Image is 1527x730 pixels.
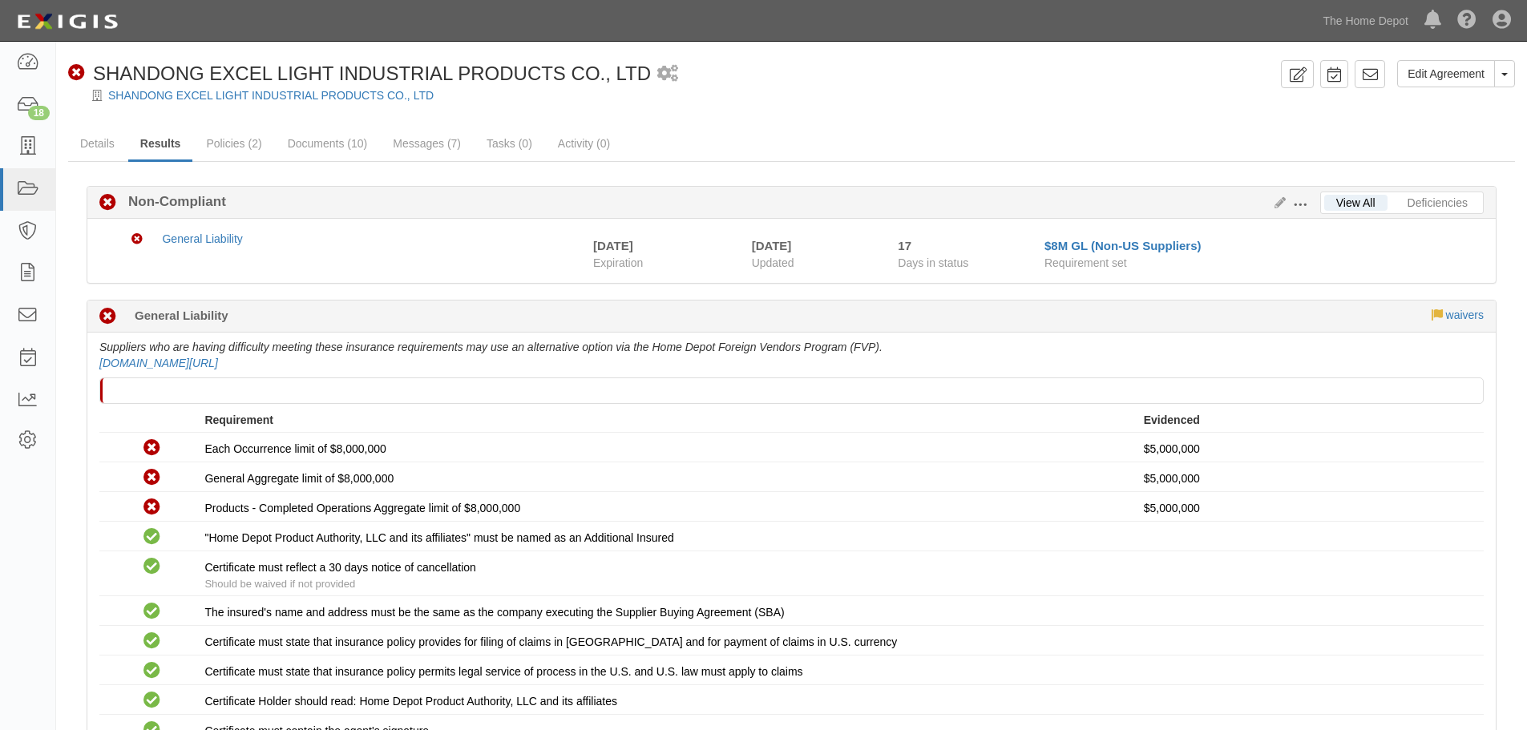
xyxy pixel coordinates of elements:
a: Deficiencies [1396,195,1480,211]
span: Certificate must reflect a 30 days notice of cancellation [204,561,476,574]
b: Non-Compliant [116,192,226,212]
a: Messages (7) [381,127,473,159]
span: Certificate must state that insurance policy permits legal service of process in the U.S. and U.S... [204,665,802,678]
a: $8M GL (Non-US Suppliers) [1044,239,1202,252]
i: Non-Compliant [99,195,116,212]
a: waivers [1446,309,1484,321]
i: Non-Compliant [143,470,160,486]
img: logo-5460c22ac91f19d4615b14bd174203de0afe785f0fc80cf4dbbc73dc1793850b.png [12,7,123,36]
i: Compliant [143,692,160,709]
a: Edit Agreement [1397,60,1495,87]
span: "Home Depot Product Authority, LLC and its affiliates" must be named as an Additional Insured [204,531,673,544]
i: Non-Compliant [68,65,85,82]
i: Help Center - Complianz [1457,11,1477,30]
a: Tasks (0) [475,127,544,159]
p: $5,000,000 [1144,441,1472,457]
span: Requirement set [1044,256,1127,269]
span: Should be waived if not provided [204,578,355,590]
i: Compliant [143,663,160,680]
i: Compliant [143,603,160,620]
i: Compliant [143,559,160,575]
a: [DOMAIN_NAME][URL] [99,357,218,369]
i: Non-Compliant [131,234,143,245]
div: Since 08/31/2025 [898,237,1032,254]
span: Products - Completed Operations Aggregate limit of $8,000,000 [204,502,520,514]
a: General Liability [162,232,242,245]
span: Certificate Holder should read: Home Depot Product Authority, LLC and its affiliates [204,695,617,708]
strong: Requirement [204,413,273,426]
a: Policies (2) [194,127,273,159]
a: Details [68,127,127,159]
span: SHANDONG EXCEL LIGHT INDUSTRIAL PRODUCTS CO., LTD [93,63,651,84]
div: [DATE] [752,237,875,254]
p: $5,000,000 [1144,470,1472,486]
i: Non-Compliant [143,499,160,516]
b: General Liability [135,307,228,324]
span: Days in status [898,256,968,269]
a: The Home Depot [1315,5,1416,37]
a: Activity (0) [546,127,622,159]
p: $5,000,000 [1144,500,1472,516]
a: Results [128,127,193,162]
div: SHANDONG EXCEL LIGHT INDUSTRIAL PRODUCTS CO., LTD [68,60,651,87]
div: 18 [28,106,50,120]
i: Non-Compliant 17 days (since 08/31/2025) [99,309,116,325]
a: Edit Results [1268,196,1286,209]
i: 2 scheduled workflows [657,66,678,83]
span: Expiration [593,255,740,271]
a: View All [1324,195,1388,211]
span: Updated [752,256,794,269]
a: Documents (10) [276,127,380,159]
span: General Aggregate limit of $8,000,000 [204,472,394,485]
i: Non-Compliant [143,440,160,457]
a: SHANDONG EXCEL LIGHT INDUSTRIAL PRODUCTS CO., LTD [108,89,434,102]
strong: Evidenced [1144,413,1200,426]
span: Certificate must state that insurance policy provides for filing of claims in [GEOGRAPHIC_DATA] a... [204,635,897,648]
i: Suppliers who are having difficulty meeting these insurance requirements may use an alternative o... [99,341,883,353]
i: Compliant [143,633,160,650]
span: Each Occurrence limit of $8,000,000 [204,442,386,455]
div: [DATE] [593,237,633,254]
span: The insured's name and address must be the same as the company executing the Supplier Buying Agre... [204,606,784,619]
i: Compliant [143,529,160,546]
